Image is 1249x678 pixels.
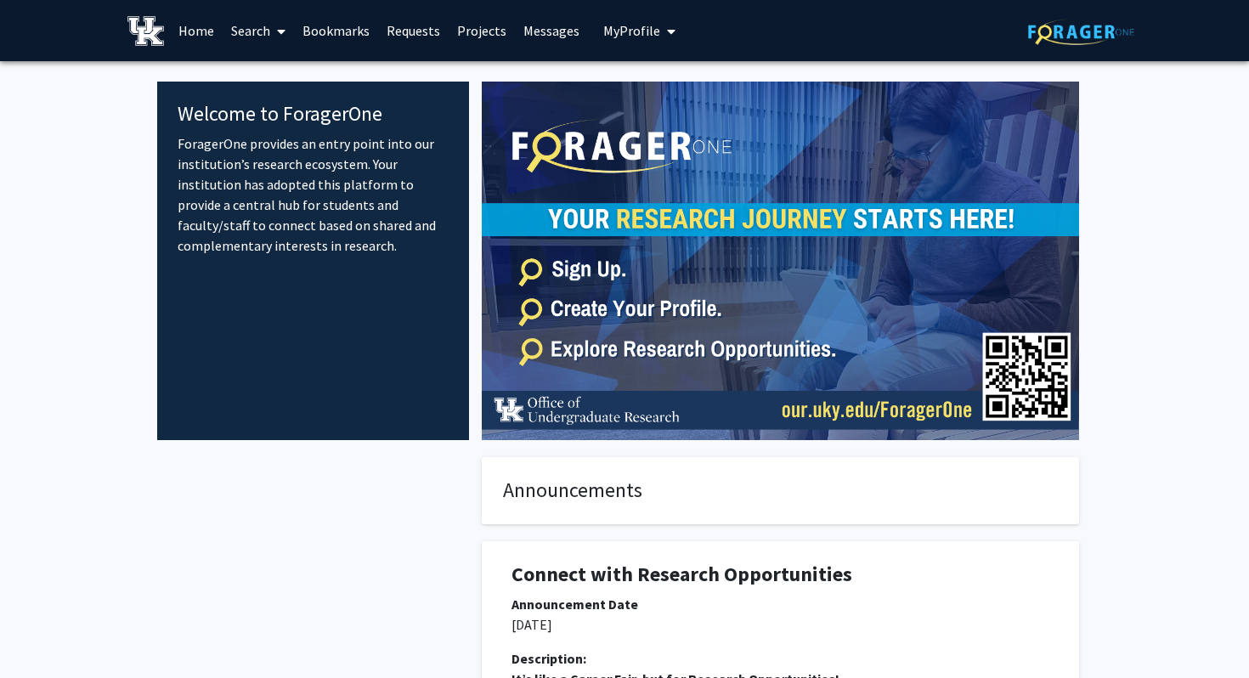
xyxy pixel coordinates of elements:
[511,594,1049,614] div: Announcement Date
[603,22,660,39] span: My Profile
[13,602,72,665] iframe: Chat
[449,1,515,60] a: Projects
[127,16,164,46] img: University of Kentucky Logo
[178,133,449,256] p: ForagerOne provides an entry point into our institution’s research ecosystem. Your institution ha...
[515,1,588,60] a: Messages
[1028,19,1134,45] img: ForagerOne Logo
[378,1,449,60] a: Requests
[511,648,1049,669] div: Description:
[511,562,1049,587] h1: Connect with Research Opportunities
[170,1,223,60] a: Home
[503,478,1058,503] h4: Announcements
[294,1,378,60] a: Bookmarks
[178,102,449,127] h4: Welcome to ForagerOne
[482,82,1079,440] img: Cover Image
[223,1,294,60] a: Search
[511,614,1049,635] p: [DATE]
